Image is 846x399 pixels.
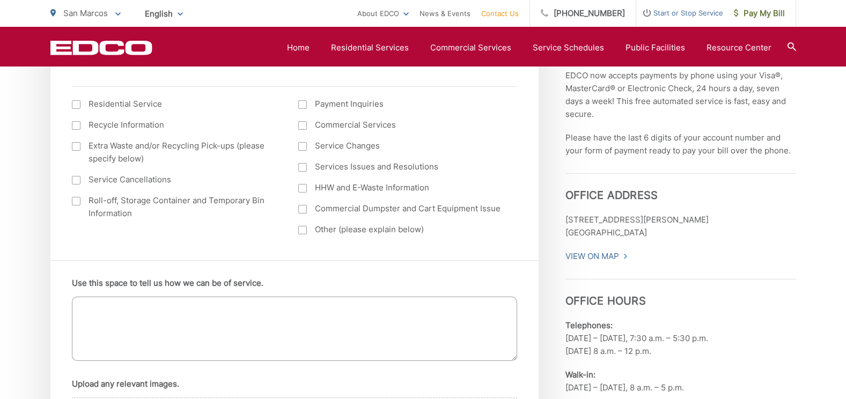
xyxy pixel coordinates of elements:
[565,368,796,394] p: [DATE] – [DATE], 8 a.m. – 5 p.m.
[357,7,409,20] a: About EDCO
[137,4,191,23] span: English
[63,8,108,18] span: San Marcos
[298,160,504,173] label: Services Issues and Resolutions
[72,139,277,165] label: Extra Waste and/or Recycling Pick-ups (please specify below)
[298,98,504,110] label: Payment Inquiries
[533,41,604,54] a: Service Schedules
[420,7,470,20] a: News & Events
[72,278,263,288] label: Use this space to tell us how we can be of service.
[565,319,796,358] p: [DATE] – [DATE], 7:30 a.m. – 5:30 p.m. [DATE] 8 a.m. – 12 p.m.
[298,223,504,236] label: Other (please explain below)
[72,98,277,110] label: Residential Service
[72,194,277,220] label: Roll-off, Storage Container and Temporary Bin Information
[626,41,685,54] a: Public Facilities
[287,41,310,54] a: Home
[298,139,504,152] label: Service Changes
[298,119,504,131] label: Commercial Services
[50,40,152,55] a: EDCD logo. Return to the homepage.
[331,41,409,54] a: Residential Services
[565,173,796,202] h3: Office Address
[72,379,179,389] label: Upload any relevant images.
[565,279,796,307] h3: Office Hours
[707,41,771,54] a: Resource Center
[72,119,277,131] label: Recycle Information
[734,7,785,20] span: Pay My Bill
[565,320,613,330] b: Telephones:
[481,7,519,20] a: Contact Us
[298,202,504,215] label: Commercial Dumpster and Cart Equipment Issue
[565,213,796,239] p: [STREET_ADDRESS][PERSON_NAME] [GEOGRAPHIC_DATA]
[298,181,504,194] label: HHW and E-Waste Information
[430,41,511,54] a: Commercial Services
[565,370,595,380] b: Walk-in:
[565,250,628,263] a: View On Map
[565,131,796,157] p: Please have the last 6 digits of your account number and your form of payment ready to pay your b...
[565,69,796,121] p: EDCO now accepts payments by phone using your Visa®, MasterCard® or Electronic Check, 24 hours a ...
[72,173,277,186] label: Service Cancellations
